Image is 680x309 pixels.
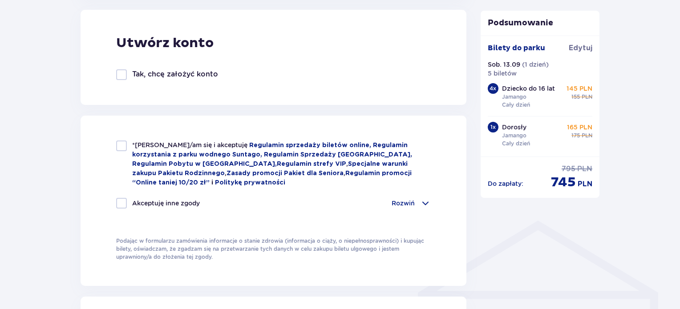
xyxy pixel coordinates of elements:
p: Bilety do parku [488,43,545,53]
p: Podsumowanie [481,18,600,28]
p: 175 [571,132,580,140]
a: Regulamin Sprzedaży [GEOGRAPHIC_DATA], [264,152,412,158]
a: Zasady promocji Pakiet dla Seniora [227,170,344,177]
p: Podając w formularzu zamówienia informacje o stanie zdrowia (informacja o ciąży, o niepełnosprawn... [116,237,431,261]
p: 795 [562,164,575,174]
span: *[PERSON_NAME]/am się i akceptuję [132,141,249,148]
p: Tak, chcę założyć konto [132,69,218,79]
a: Politykę prywatności [215,180,285,186]
a: Edytuj [569,43,592,53]
div: 1 x [488,122,498,132]
a: Regulamin Pobytu w [GEOGRAPHIC_DATA], [132,161,277,167]
p: PLN [578,179,592,189]
p: PLN [582,132,592,140]
p: PLN [577,164,592,174]
p: Utwórz konto [116,35,214,52]
p: ( 1 dzień ) [522,60,549,69]
a: Regulamin strefy VIP [277,161,346,167]
a: Regulamin sprzedaży biletów online, [249,142,373,148]
span: i [211,180,215,186]
p: Dorosły [502,123,526,132]
p: Do zapłaty : [488,179,523,188]
p: Dziecko do 16 lat [502,84,555,93]
p: Cały dzień [502,140,530,148]
p: Cały dzień [502,101,530,109]
p: Akceptuję inne zgody [132,199,200,208]
p: Rozwiń [392,199,415,208]
p: 155 [571,93,580,101]
p: 165 PLN [567,123,592,132]
p: 5 biletów [488,69,517,78]
div: 4 x [488,83,498,94]
p: Jamango [502,132,526,140]
p: Jamango [502,93,526,101]
p: PLN [582,93,592,101]
p: , , , [132,140,431,187]
p: Sob. 13.09 [488,60,520,69]
p: 745 [551,174,576,191]
p: 145 PLN [567,84,592,93]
